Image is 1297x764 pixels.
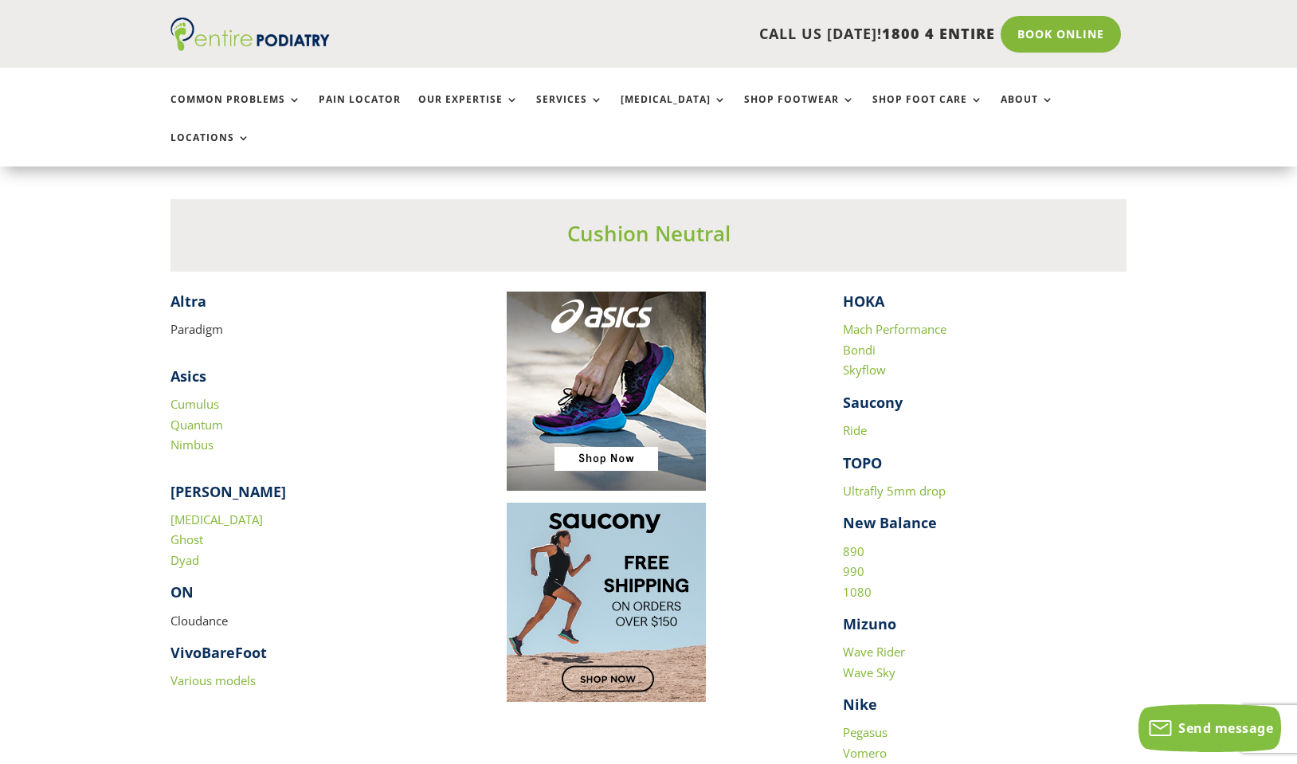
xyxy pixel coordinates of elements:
img: logo (1) [170,18,330,51]
strong: Mizuno [843,614,896,633]
a: Shop Foot Care [872,94,983,128]
h3: Cushion Neutral [170,219,1127,256]
a: Quantum [170,417,223,433]
img: Image to click to buy ASIC shoes online [507,292,706,491]
a: Wave Sky [843,664,895,680]
p: Paradigm [170,319,454,340]
a: Pain Locator [319,94,401,128]
a: Ghost [170,531,203,547]
a: 990 [843,563,864,579]
a: [MEDICAL_DATA] [170,511,263,527]
a: Ultrafly 5mm drop [843,483,946,499]
a: Services [536,94,603,128]
strong: Saucony [843,393,903,412]
a: Various models [170,672,256,688]
a: 890 [843,543,864,559]
a: 1080 [843,584,872,600]
strong: Altra [170,292,206,311]
a: Our Expertise [418,94,519,128]
a: Vomero [843,745,887,761]
a: Nimbus [170,437,214,453]
strong: Nike [843,695,877,714]
button: Send message [1138,704,1281,752]
h4: ​ [170,292,454,319]
strong: VivoBareFoot [170,643,267,662]
a: Ride [843,422,867,438]
strong: Asics [170,366,206,386]
a: Wave Rider [843,644,905,660]
span: Send message [1178,719,1273,737]
strong: HOKA [843,292,884,311]
strong: New Balance [843,513,937,532]
a: Cumulus [170,396,219,412]
a: Common Problems [170,94,301,128]
a: Mach Performance [843,321,946,337]
a: Dyad [170,552,199,568]
a: Skyflow [843,362,886,378]
p: Cloudance [170,611,454,644]
a: Entire Podiatry [170,38,330,54]
a: [MEDICAL_DATA] [621,94,727,128]
strong: TOPO [843,453,882,472]
a: Bondi [843,342,876,358]
strong: [PERSON_NAME] [170,482,286,501]
a: Locations [170,132,250,167]
strong: ON [170,582,194,601]
a: Pegasus [843,724,888,740]
p: CALL US [DATE]! [391,24,995,45]
a: About [1001,94,1054,128]
span: 1800 4 ENTIRE [882,24,995,43]
a: Shop Footwear [744,94,855,128]
a: Book Online [1001,16,1121,53]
